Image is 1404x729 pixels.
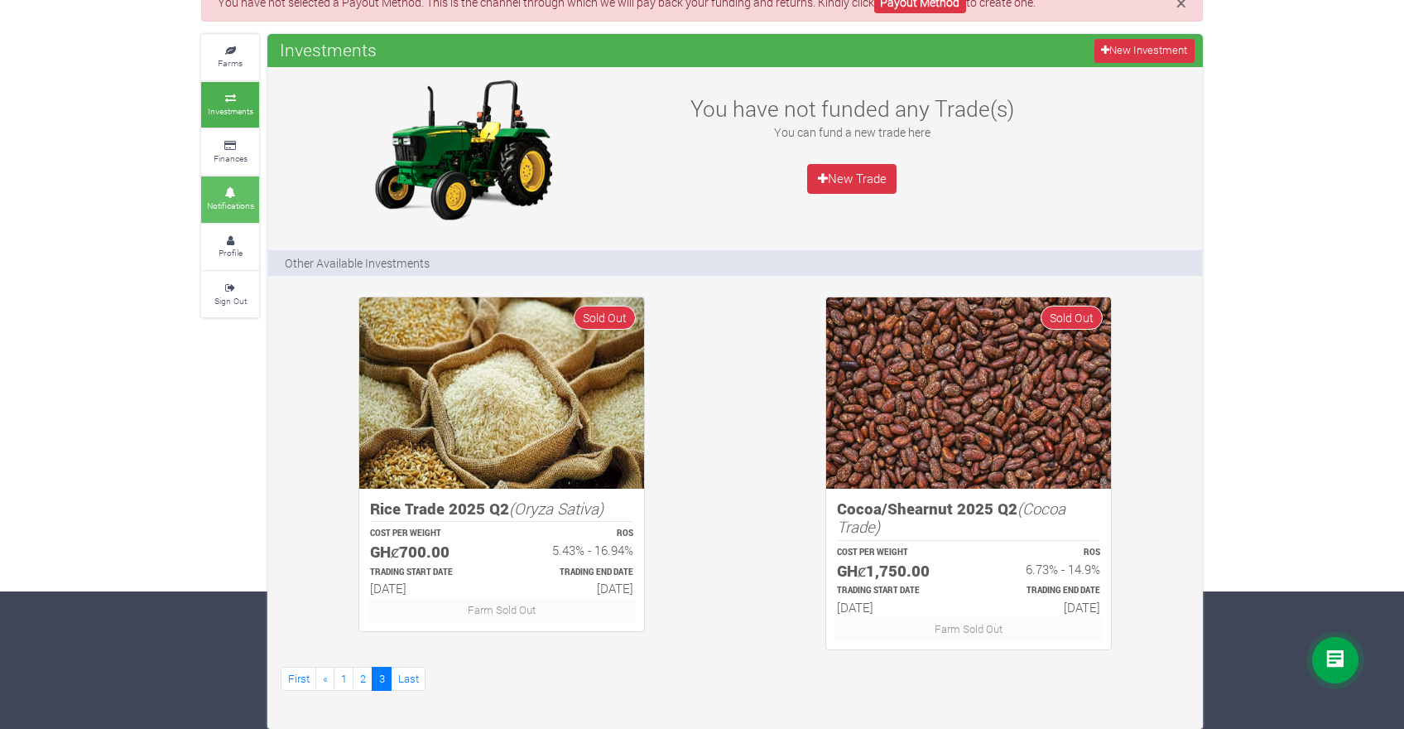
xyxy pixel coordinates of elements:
[1041,306,1103,330] span: Sold Out
[837,498,1065,538] i: (Cocoa Trade)
[837,562,954,581] h5: GHȼ1,750.00
[837,500,1100,537] h5: Cocoa/Shearnut 2025 Q2
[201,176,259,222] a: Notifications
[219,247,243,258] small: Profile
[826,297,1111,489] img: growforme image
[391,667,426,691] a: Last
[517,567,633,579] p: Estimated Trading End Date
[370,581,487,596] h6: [DATE]
[281,667,1190,691] nav: Page Navigation
[672,95,1031,122] h3: You have not funded any Trade(s)
[837,585,954,597] p: Estimated Trading Start Date
[983,562,1100,577] h6: 6.73% - 14.9%
[214,295,247,307] small: Sign Out
[370,528,487,540] p: COST PER WEIGHT
[807,164,897,194] a: New Trade
[983,585,1100,597] p: Estimated Trading End Date
[517,528,633,540] p: ROS
[517,543,633,558] h6: 5.43% - 16.94%
[276,33,381,66] span: Investments
[1094,39,1195,63] a: New Investment
[201,129,259,175] a: Finances
[370,543,487,562] h5: GHȼ700.00
[218,57,243,69] small: Farms
[837,600,954,615] h6: [DATE]
[372,667,392,691] a: 3
[370,567,487,579] p: Estimated Trading Start Date
[201,82,259,128] a: Investments
[208,105,253,117] small: Investments
[201,224,259,270] a: Profile
[370,500,633,519] h5: Rice Trade 2025 Q2
[837,547,954,559] p: COST PER WEIGHT
[517,581,633,596] h6: [DATE]
[359,297,644,489] img: growforme image
[207,200,254,211] small: Notifications
[574,306,636,330] span: Sold Out
[201,35,259,80] a: Farms
[201,272,259,317] a: Sign Out
[983,600,1100,615] h6: [DATE]
[509,498,603,519] i: (Oryza Sativa)
[285,254,430,272] p: Other Available Investments
[983,547,1100,559] p: ROS
[353,667,373,691] a: 2
[214,152,248,164] small: Finances
[334,667,353,691] a: 1
[672,123,1031,141] p: You can fund a new trade here
[323,671,328,686] span: «
[281,667,316,691] a: First
[359,75,566,224] img: growforme image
